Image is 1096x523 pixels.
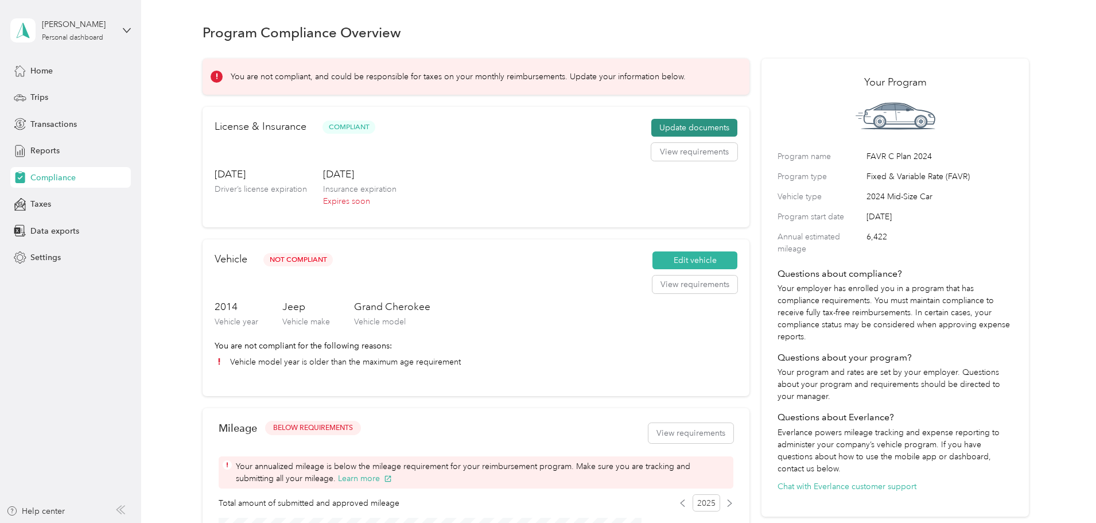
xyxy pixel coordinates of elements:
p: You are not compliant, and could be responsible for taxes on your monthly reimbursements. Update ... [231,71,686,83]
p: Driver’s license expiration [215,183,307,195]
h2: License & Insurance [215,119,306,134]
span: Taxes [30,198,51,210]
label: Program start date [778,211,862,223]
button: Learn more [338,472,392,485]
h3: Grand Cherokee [354,300,430,314]
div: [PERSON_NAME] [42,18,114,30]
li: Vehicle model year is older than the maximum age requirement [215,356,737,368]
h3: [DATE] [215,167,307,181]
h4: Questions about your program? [778,351,1013,365]
label: Vehicle type [778,191,862,203]
span: Your annualized mileage is below the mileage requirement for your reimbursement program. Make sur... [236,460,729,485]
h2: Your Program [778,75,1013,90]
h3: 2014 [215,300,258,314]
span: BELOW REQUIREMENTS [273,423,353,433]
label: Program type [778,171,862,183]
button: View requirements [648,423,733,443]
span: Trips [30,91,48,103]
span: 2024 Mid-Size Car [866,191,1013,203]
button: View requirements [652,276,737,294]
p: Expires soon [323,195,397,207]
label: Annual estimated mileage [778,231,862,255]
span: Compliant [322,121,375,134]
iframe: Everlance-gr Chat Button Frame [1032,459,1096,523]
p: Insurance expiration [323,183,397,195]
button: Help center [6,505,65,517]
h1: Program Compliance Overview [203,26,401,38]
span: Data exports [30,225,79,237]
p: Vehicle make [282,316,330,328]
h4: Questions about Everlance? [778,410,1013,424]
span: Reports [30,145,60,157]
p: Vehicle model [354,316,430,328]
span: Transactions [30,118,77,130]
span: FAVR C Plan 2024 [866,150,1013,162]
p: Your employer has enrolled you in a program that has compliance requirements. You must maintain c... [778,282,1013,343]
div: Personal dashboard [42,34,103,41]
p: Everlance powers mileage tracking and expense reporting to administer your company’s vehicle prog... [778,427,1013,475]
span: Total amount of submitted and approved mileage [219,497,399,509]
h3: Jeep [282,300,330,314]
p: You are not compliant for the following reasons: [215,340,737,352]
h4: Questions about compliance? [778,267,1013,281]
h2: Vehicle [215,251,247,267]
span: Compliance [30,172,76,184]
span: 2025 [693,494,720,512]
button: BELOW REQUIREMENTS [265,421,361,435]
p: Vehicle year [215,316,258,328]
button: Update documents [651,119,737,137]
button: Chat with Everlance customer support [778,481,916,493]
span: Fixed & Variable Rate (FAVR) [866,171,1013,183]
span: 6,422 [866,231,1013,255]
span: Settings [30,251,61,264]
span: Home [30,65,53,77]
h3: [DATE] [323,167,397,181]
button: Edit vehicle [652,251,737,270]
label: Program name [778,150,862,162]
p: Your program and rates are set by your employer. Questions about your program and requirements sh... [778,366,1013,402]
span: [DATE] [866,211,1013,223]
button: View requirements [651,143,737,161]
h2: Mileage [219,422,257,434]
span: Not Compliant [263,253,333,266]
